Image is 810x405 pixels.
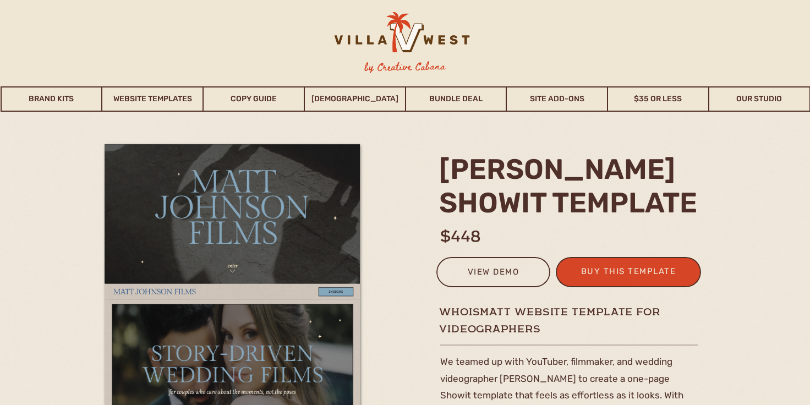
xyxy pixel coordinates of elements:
[355,59,455,75] h3: by Creative Cabana
[204,86,304,112] a: Copy Guide
[2,86,102,112] a: Brand Kits
[709,86,809,112] a: Our Studio
[440,225,529,247] h1: $448
[439,305,741,319] h1: whoismatt website template for videographers
[102,86,202,112] a: Website Templates
[305,86,405,112] a: [DEMOGRAPHIC_DATA]
[444,265,543,283] a: view demo
[439,152,705,218] h2: [PERSON_NAME] Showit template
[406,86,506,112] a: Bundle Deal
[507,86,607,112] a: Site Add-Ons
[574,264,682,282] a: buy this template
[608,86,708,112] a: $35 or Less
